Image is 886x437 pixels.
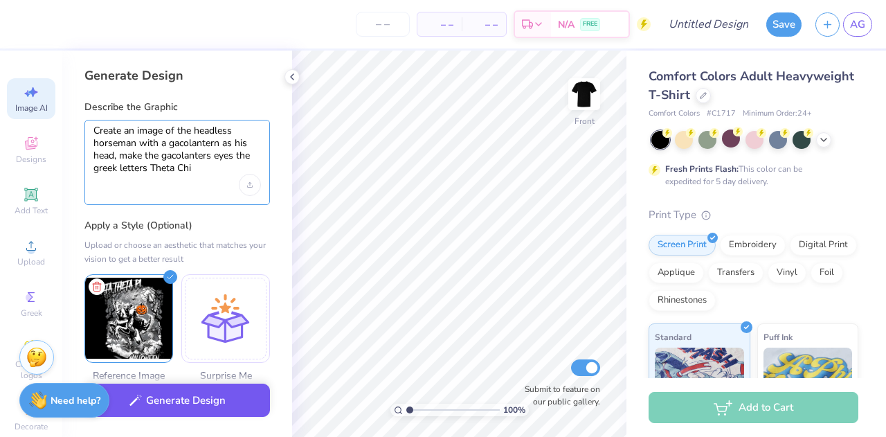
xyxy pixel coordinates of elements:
div: Screen Print [649,235,716,256]
span: FREE [583,19,597,29]
label: Describe the Graphic [84,100,270,114]
img: Puff Ink [763,348,853,417]
span: – – [470,17,498,32]
strong: Need help? [51,394,100,407]
img: Upload reference [85,275,172,362]
input: Untitled Design [658,10,759,38]
span: – – [426,17,453,32]
a: AG [843,12,872,37]
span: Clipart & logos [7,359,55,381]
span: Puff Ink [763,330,793,344]
div: Rhinestones [649,290,716,311]
div: Applique [649,262,704,283]
span: 100 % [503,404,525,416]
div: Digital Print [790,235,857,256]
img: Standard [655,348,744,417]
span: Surprise Me [181,368,270,383]
div: Generate Design [84,67,270,84]
button: Generate Design [84,384,270,418]
div: Foil [811,262,843,283]
span: Decorate [15,421,48,432]
span: Minimum Order: 24 + [743,108,812,120]
input: – – [356,12,410,37]
span: Comfort Colors [649,108,700,120]
div: Print Type [649,207,858,223]
div: Embroidery [720,235,786,256]
span: Comfort Colors Adult Heavyweight T-Shirt [649,68,854,103]
span: Reference Image [84,368,173,383]
label: Submit to feature on our public gallery. [517,383,600,408]
img: Front [570,80,598,108]
label: Apply a Style (Optional) [84,219,270,233]
span: Standard [655,330,691,344]
div: Front [575,115,595,127]
span: N/A [558,17,575,32]
span: Upload [17,256,45,267]
strong: Fresh Prints Flash: [665,163,739,175]
div: Transfers [708,262,763,283]
span: Designs [16,154,46,165]
button: Save [766,12,802,37]
span: AG [850,17,865,33]
span: # C1717 [707,108,736,120]
div: Upload or choose an aesthetic that matches your vision to get a better result [84,238,270,266]
span: Image AI [15,102,48,114]
div: Vinyl [768,262,806,283]
div: Upload image [239,174,261,196]
span: Add Text [15,205,48,216]
div: This color can be expedited for 5 day delivery. [665,163,835,188]
textarea: Create an image of the headless horseman with a gacolantern as his head, make the gacolanters eye... [93,125,261,175]
span: Greek [21,307,42,319]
